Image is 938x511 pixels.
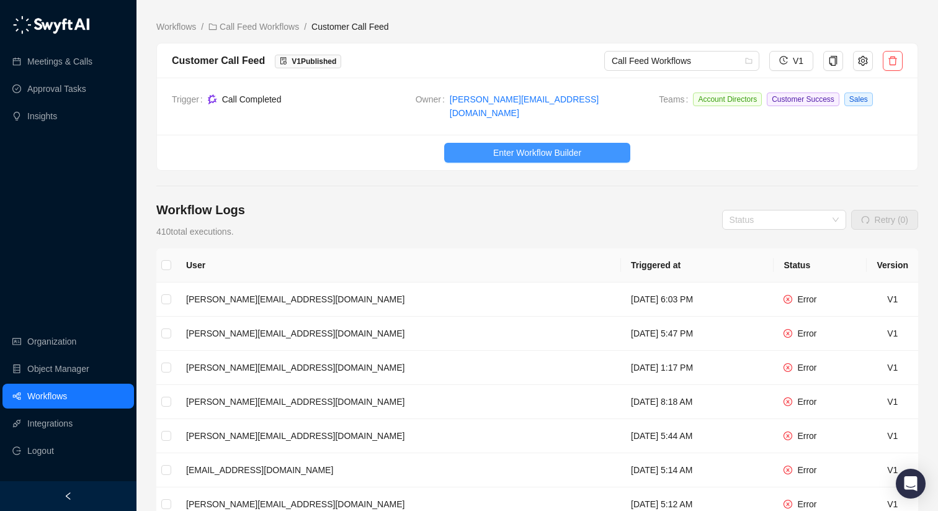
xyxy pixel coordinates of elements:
[769,51,813,71] button: V1
[797,465,816,475] span: Error
[612,52,752,70] span: Call Feed Workflows
[693,93,762,106] span: Account Directors
[292,57,336,66] span: V 1 Published
[797,397,816,407] span: Error
[27,384,67,409] a: Workflows
[304,20,306,34] li: /
[176,385,621,419] td: [PERSON_NAME][EMAIL_ADDRESS][DOMAIN_NAME]
[154,20,199,34] a: Workflows
[621,317,774,351] td: [DATE] 5:47 PM
[64,492,73,500] span: left
[176,351,621,385] td: [PERSON_NAME][EMAIL_ADDRESS][DOMAIN_NAME]
[888,56,898,66] span: delete
[621,283,774,317] td: [DATE] 6:03 PM
[157,143,918,163] a: Enter Workflow Builder
[797,294,816,304] span: Error
[176,283,621,317] td: [PERSON_NAME][EMAIL_ADDRESS][DOMAIN_NAME]
[176,419,621,453] td: [PERSON_NAME][EMAIL_ADDRESS][DOMAIN_NAME]
[12,16,90,34] img: logo-05li4sbe.png
[867,248,918,283] th: Version
[659,93,693,111] span: Teams
[797,328,816,338] span: Error
[793,54,803,68] span: V1
[27,104,57,129] a: Insights
[784,295,792,304] span: close-circle
[450,93,650,120] a: [PERSON_NAME][EMAIL_ADDRESS][DOMAIN_NAME]
[156,227,234,237] span: 410 total executions.
[784,466,792,474] span: close-circle
[12,446,21,455] span: logout
[176,248,621,283] th: User
[797,499,816,509] span: Error
[867,351,918,385] td: V1
[27,76,86,101] a: Approval Tasks
[172,53,265,68] div: Customer Call Feed
[493,146,581,160] span: Enter Workflow Builder
[156,201,245,219] h4: Workflow Logs
[201,20,203,34] li: /
[27,438,54,463] span: Logout
[621,453,774,487] td: [DATE] 5:14 AM
[896,469,926,499] div: Open Intercom Messenger
[280,57,287,65] span: file-done
[222,94,282,104] span: Call Completed
[621,385,774,419] td: [DATE] 8:18 AM
[867,419,918,453] td: V1
[797,363,816,373] span: Error
[828,56,838,66] span: copy
[844,93,873,106] span: Sales
[27,49,92,74] a: Meetings & Calls
[444,143,630,163] button: Enter Workflow Builder
[784,397,792,406] span: close-circle
[208,22,217,31] span: folder
[867,385,918,419] td: V1
[27,356,89,381] a: Object Manager
[176,317,621,351] td: [PERSON_NAME][EMAIL_ADDRESS][DOMAIN_NAME]
[867,317,918,351] td: V1
[416,93,450,120] span: Owner
[27,411,73,436] a: Integrations
[851,210,918,230] button: Retry (0)
[858,56,868,66] span: setting
[784,432,792,440] span: close-circle
[867,453,918,487] td: V1
[784,363,792,372] span: close-circle
[311,22,389,32] span: Customer Call Feed
[784,329,792,338] span: close-circle
[621,248,774,283] th: Triggered at
[779,56,788,65] span: history
[621,351,774,385] td: [DATE] 1:17 PM
[621,419,774,453] td: [DATE] 5:44 AM
[172,93,208,106] span: Trigger
[797,431,816,441] span: Error
[206,20,301,34] a: folder Call Feed Workflows
[867,283,918,317] td: V1
[784,500,792,509] span: close-circle
[774,248,867,283] th: Status
[27,329,76,354] a: Organization
[176,453,621,487] td: [EMAIL_ADDRESS][DOMAIN_NAME]
[208,94,217,104] img: gong-Dwh8HbPa.png
[767,93,839,106] span: Customer Success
